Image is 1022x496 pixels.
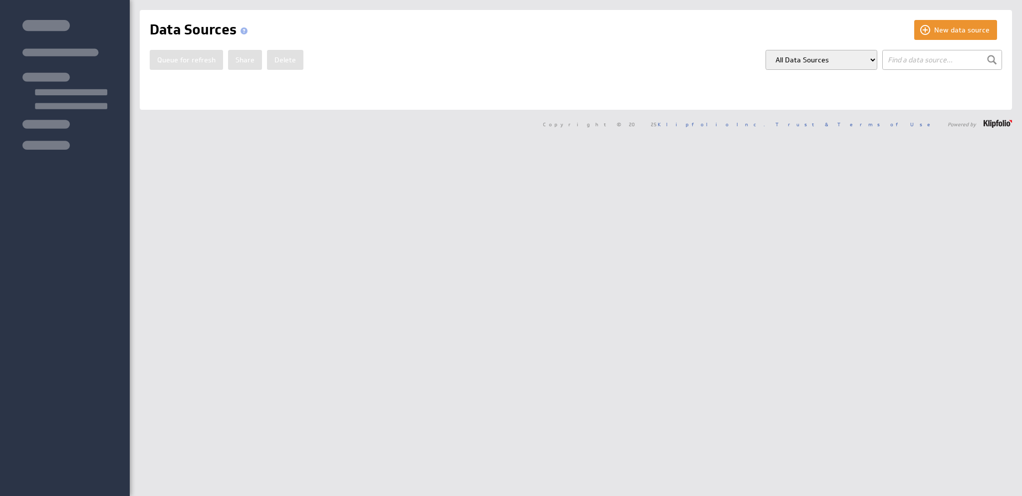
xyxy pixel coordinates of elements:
[775,121,937,128] a: Trust & Terms of Use
[150,20,252,40] h1: Data Sources
[267,50,303,70] button: Delete
[228,50,262,70] button: Share
[984,120,1012,128] img: logo-footer.png
[543,122,765,127] span: Copyright © 2025
[22,20,107,150] img: skeleton-sidenav.svg
[882,50,1002,70] input: Find a data source...
[914,20,997,40] button: New data source
[658,121,765,128] a: Klipfolio Inc.
[948,122,976,127] span: Powered by
[150,50,223,70] button: Queue for refresh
